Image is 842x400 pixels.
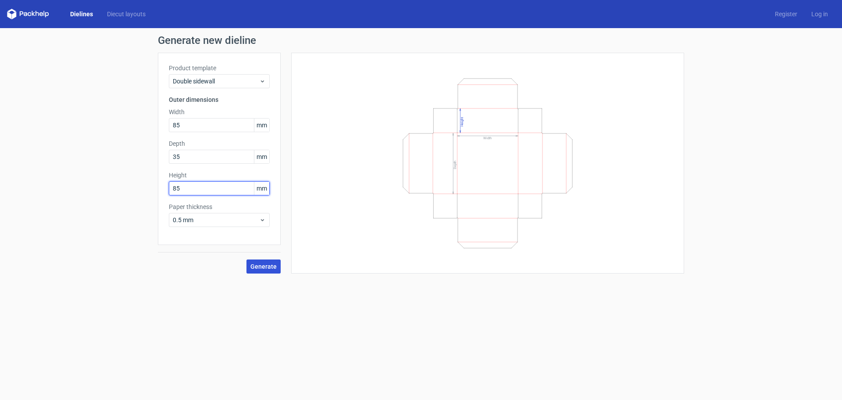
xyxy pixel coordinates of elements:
label: Product template [169,64,270,72]
h3: Outer dimensions [169,95,270,104]
span: mm [254,119,269,132]
a: Dielines [63,10,100,18]
h1: Generate new dieline [158,35,684,46]
a: Register [768,10,804,18]
span: mm [254,150,269,163]
span: mm [254,182,269,195]
a: Diecut layouts [100,10,153,18]
span: Double sidewall [173,77,259,86]
a: Log in [804,10,835,18]
button: Generate [246,259,281,274]
text: Depth [453,160,457,169]
text: Height [460,117,464,126]
text: Width [483,136,492,140]
span: 0.5 mm [173,216,259,224]
label: Width [169,108,270,116]
label: Depth [169,139,270,148]
label: Height [169,171,270,180]
span: Generate [250,263,277,270]
label: Paper thickness [169,202,270,211]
